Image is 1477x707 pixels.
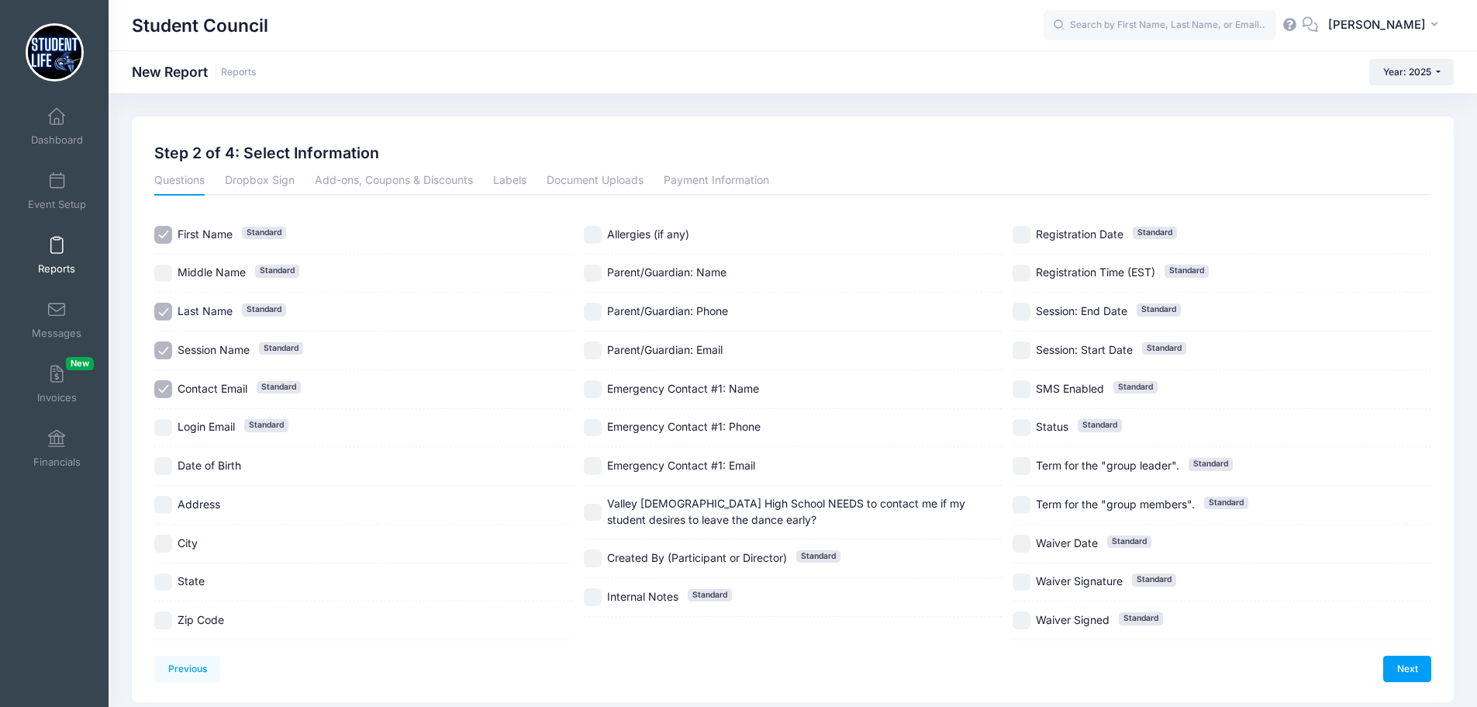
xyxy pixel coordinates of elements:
[607,459,755,472] span: Emergency Contact #1: Email
[37,391,77,404] span: Invoices
[1013,341,1030,359] input: Session: Start DateStandard
[607,265,726,279] span: Parent/Guardian: Name
[1204,497,1248,509] span: Standard
[1119,612,1163,625] span: Standard
[178,382,247,395] span: Contact Email
[26,23,84,81] img: Student Council
[1078,419,1122,431] span: Standard
[584,380,602,398] input: Emergency Contact #1: Name
[1133,227,1177,239] span: Standard
[688,589,732,601] span: Standard
[1013,226,1030,244] input: Registration DateStandard
[1142,342,1186,355] span: Standard
[607,420,761,433] span: Emergency Contact #1: Phone
[1036,459,1179,472] span: Term for the "group leader".
[38,262,75,276] span: Reports
[607,343,723,356] span: Parent/Guardian: Email
[242,303,286,316] span: Standard
[1036,343,1133,356] span: Session: Start Date
[20,293,94,347] a: Messages
[154,419,172,437] input: Login EmailStandard
[1107,535,1151,548] span: Standard
[255,265,299,277] span: Standard
[584,588,602,606] input: Internal NotesStandard
[1013,457,1030,475] input: Term for the "group leader".Standard
[154,574,172,591] input: State
[178,265,246,279] span: Middle Name
[584,504,602,522] input: Valley [DEMOGRAPHIC_DATA] High School NEEDS to contact me if my student desires to leave the danc...
[154,303,172,321] input: Last NameStandard
[154,380,172,398] input: Contact EmailStandard
[1036,265,1155,279] span: Registration Time (EST)
[584,303,602,321] input: Parent/Guardian: Phone
[178,574,205,587] span: State
[20,357,94,411] a: InvoicesNew
[1036,382,1104,395] span: SMS Enabled
[32,327,81,340] span: Messages
[1113,381,1158,393] span: Standard
[1013,265,1030,282] input: Registration Time (EST)Standard
[154,341,172,359] input: Session NameStandard
[66,357,94,370] span: New
[178,536,198,549] span: City
[1137,303,1181,316] span: Standard
[154,144,379,162] h2: Step 2 of 4: Select Information
[1013,419,1030,437] input: StatusStandard
[1013,380,1030,398] input: SMS EnabledStandard
[607,590,678,603] span: Internal Notes
[1328,16,1426,33] span: [PERSON_NAME]
[1318,8,1454,43] button: [PERSON_NAME]
[1013,535,1030,553] input: Waiver DateStandard
[154,265,172,282] input: Middle NameStandard
[1369,59,1454,85] button: Year: 2025
[584,265,602,282] input: Parent/Guardian: Name
[607,382,759,395] span: Emergency Contact #1: Name
[584,419,602,437] input: Emergency Contact #1: Phone
[796,550,840,563] span: Standard
[28,198,86,211] span: Event Setup
[1036,227,1123,241] span: Registration Date
[178,497,220,511] span: Address
[607,304,728,317] span: Parent/Guardian: Phone
[1036,536,1098,549] span: Waiver Date
[178,227,233,241] span: First Name
[1013,496,1030,514] input: Term for the "group members".Standard
[33,456,81,469] span: Financials
[1132,574,1176,586] span: Standard
[242,227,286,239] span: Standard
[584,341,602,359] input: Parent/Guardian: Email
[1036,304,1127,317] span: Session: End Date
[607,227,689,241] span: Allergies (if any)
[178,459,241,472] span: Date of Birth
[607,497,965,526] span: Valley [DEMOGRAPHIC_DATA] High School NEEDS to contact me if my student desires to leave the danc...
[1383,656,1431,682] a: Next
[1383,66,1431,78] span: Year: 2025
[221,67,257,78] a: Reports
[178,304,233,317] span: Last Name
[154,168,205,196] a: Questions
[154,535,172,553] input: City
[664,168,769,196] a: Payment Information
[584,226,602,244] input: Allergies (if any)
[178,420,235,433] span: Login Email
[154,496,172,514] input: Address
[132,8,268,43] h1: Student Council
[547,168,644,196] a: Document Uploads
[315,168,473,196] a: Add-ons, Coupons & Discounts
[1036,420,1068,433] span: Status
[584,549,602,567] input: Created By (Participant or Director)Standard
[244,419,288,431] span: Standard
[1013,612,1030,629] input: Waiver SignedStandard
[154,656,220,682] a: Previous
[1036,613,1109,626] span: Waiver Signed
[20,421,94,476] a: Financials
[20,228,94,282] a: Reports
[493,168,526,196] a: Labels
[1036,574,1123,587] span: Waiver Signature
[1036,497,1195,511] span: Term for the "group members".
[1165,265,1209,277] span: Standard
[178,343,250,356] span: Session Name
[607,551,787,564] span: Created By (Participant or Director)
[584,457,602,475] input: Emergency Contact #1: Email
[154,226,172,244] input: First NameStandard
